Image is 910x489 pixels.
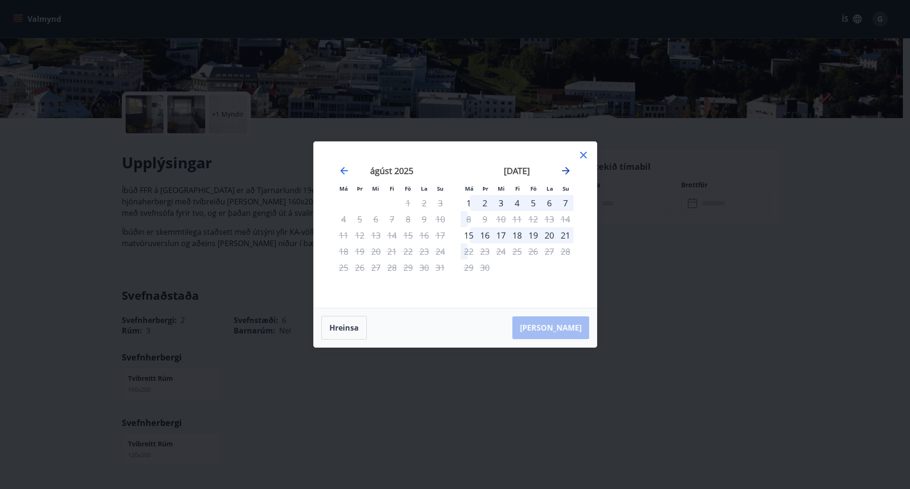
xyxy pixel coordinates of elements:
[493,195,509,211] div: 3
[482,185,488,192] small: Þr
[405,185,411,192] small: Fö
[541,195,557,211] div: 6
[493,243,509,259] td: Not available. miðvikudagur, 24. september 2025
[400,227,416,243] td: Not available. föstudagur, 15. ágúst 2025
[321,316,367,340] button: Hreinsa
[432,259,448,276] td: Not available. sunnudagur, 31. ágúst 2025
[416,211,432,227] td: Not available. laugardagur, 9. ágúst 2025
[357,185,363,192] small: Þr
[368,243,384,259] td: Not available. miðvikudagur, 20. ágúst 2025
[541,211,557,227] td: Not available. laugardagur, 13. september 2025
[465,185,473,192] small: Má
[509,195,525,211] td: Choose fimmtudagur, 4. september 2025 as your check-in date. It’s available.
[400,211,416,227] td: Not available. föstudagur, 8. ágúst 2025
[384,243,400,259] td: Not available. fimmtudagur, 21. ágúst 2025
[461,211,477,227] td: Not available. mánudagur, 8. september 2025
[477,195,493,211] td: Choose þriðjudagur, 2. september 2025 as your check-in date. It’s available.
[560,165,572,176] div: Move forward to switch to the next month.
[432,211,448,227] td: Not available. sunnudagur, 10. ágúst 2025
[541,227,557,243] div: 20
[384,227,400,243] td: Not available. fimmtudagur, 14. ágúst 2025
[509,227,525,243] td: Choose fimmtudagur, 18. september 2025 as your check-in date. It’s available.
[352,227,368,243] td: Not available. þriðjudagur, 12. ágúst 2025
[525,195,541,211] td: Choose föstudagur, 5. september 2025 as your check-in date. It’s available.
[493,195,509,211] td: Choose miðvikudagur, 3. september 2025 as your check-in date. It’s available.
[416,227,432,243] td: Not available. laugardagur, 16. ágúst 2025
[493,227,509,243] div: 17
[557,227,573,243] div: 21
[557,211,573,227] td: Not available. sunnudagur, 14. september 2025
[563,185,569,192] small: Su
[368,227,384,243] td: Not available. miðvikudagur, 13. ágúst 2025
[432,227,448,243] td: Not available. sunnudagur, 17. ágúst 2025
[509,227,525,243] div: 18
[493,211,509,227] td: Not available. miðvikudagur, 10. september 2025
[509,211,525,227] td: Not available. fimmtudagur, 11. september 2025
[525,211,541,227] td: Not available. föstudagur, 12. september 2025
[338,165,350,176] div: Move backward to switch to the previous month.
[400,259,416,276] td: Not available. föstudagur, 29. ágúst 2025
[432,195,448,211] td: Not available. sunnudagur, 3. ágúst 2025
[557,195,573,211] div: 7
[509,243,525,259] td: Not available. fimmtudagur, 25. september 2025
[525,227,541,243] div: 19
[525,243,541,259] td: Not available. föstudagur, 26. september 2025
[525,195,541,211] div: 5
[432,243,448,259] td: Not available. sunnudagur, 24. ágúst 2025
[461,227,477,243] div: Aðeins innritun í boði
[477,259,493,276] td: Not available. þriðjudagur, 30. september 2025
[336,243,352,259] td: Not available. mánudagur, 18. ágúst 2025
[416,243,432,259] td: Not available. laugardagur, 23. ágúst 2025
[372,185,379,192] small: Mi
[546,185,553,192] small: La
[461,259,477,276] td: Not available. mánudagur, 29. september 2025
[477,195,493,211] div: 2
[352,211,368,227] td: Not available. þriðjudagur, 5. ágúst 2025
[384,211,400,227] td: Not available. fimmtudagur, 7. ágúst 2025
[336,211,352,227] td: Not available. mánudagur, 4. ágúst 2025
[384,259,400,276] td: Not available. fimmtudagur, 28. ágúst 2025
[416,259,432,276] td: Not available. laugardagur, 30. ágúst 2025
[416,195,432,211] td: Not available. laugardagur, 2. ágúst 2025
[461,243,477,259] div: Aðeins útritun í boði
[493,227,509,243] td: Choose miðvikudagur, 17. september 2025 as your check-in date. It’s available.
[509,195,525,211] div: 4
[498,185,505,192] small: Mi
[461,243,477,259] td: Not available. mánudagur, 22. september 2025
[325,153,585,296] div: Calendar
[477,227,493,243] div: 16
[477,211,493,227] td: Not available. þriðjudagur, 9. september 2025
[336,259,352,276] td: Not available. mánudagur, 25. ágúst 2025
[437,185,444,192] small: Su
[352,243,368,259] td: Not available. þriðjudagur, 19. ágúst 2025
[390,185,394,192] small: Fi
[477,227,493,243] td: Choose þriðjudagur, 16. september 2025 as your check-in date. It’s available.
[525,227,541,243] td: Choose föstudagur, 19. september 2025 as your check-in date. It’s available.
[461,195,477,211] div: Aðeins innritun í boði
[370,165,413,176] strong: ágúst 2025
[461,227,477,243] td: Choose mánudagur, 15. september 2025 as your check-in date. It’s available.
[530,185,537,192] small: Fö
[557,243,573,259] td: Not available. sunnudagur, 28. september 2025
[352,259,368,276] td: Not available. þriðjudagur, 26. ágúst 2025
[477,243,493,259] td: Not available. þriðjudagur, 23. september 2025
[541,195,557,211] td: Choose laugardagur, 6. september 2025 as your check-in date. It’s available.
[541,243,557,259] td: Not available. laugardagur, 27. september 2025
[400,195,416,211] td: Not available. föstudagur, 1. ágúst 2025
[461,195,477,211] td: Choose mánudagur, 1. september 2025 as your check-in date. It’s available.
[339,185,348,192] small: Má
[400,243,416,259] td: Not available. föstudagur, 22. ágúst 2025
[515,185,520,192] small: Fi
[461,211,477,227] div: Aðeins útritun í boði
[368,259,384,276] td: Not available. miðvikudagur, 27. ágúst 2025
[336,227,352,243] td: Not available. mánudagur, 11. ágúst 2025
[504,165,530,176] strong: [DATE]
[557,195,573,211] td: Choose sunnudagur, 7. september 2025 as your check-in date. It’s available.
[368,211,384,227] td: Not available. miðvikudagur, 6. ágúst 2025
[541,227,557,243] td: Choose laugardagur, 20. september 2025 as your check-in date. It’s available.
[557,227,573,243] td: Choose sunnudagur, 21. september 2025 as your check-in date. It’s available.
[421,185,428,192] small: La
